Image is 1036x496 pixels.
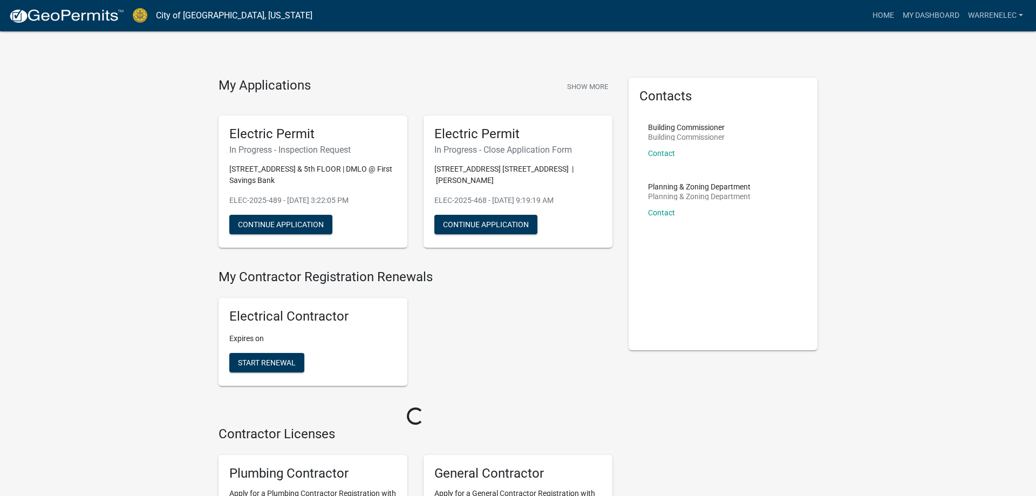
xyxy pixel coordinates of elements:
[219,269,612,395] wm-registration-list-section: My Contractor Registration Renewals
[964,5,1027,26] a: warrenelec
[648,208,675,217] a: Contact
[219,426,612,442] h4: Contractor Licenses
[229,309,397,324] h5: Electrical Contractor
[648,193,751,200] p: Planning & Zoning Department
[898,5,964,26] a: My Dashboard
[156,6,312,25] a: City of [GEOGRAPHIC_DATA], [US_STATE]
[434,215,537,234] button: Continue Application
[434,466,602,481] h5: General Contractor
[219,78,311,94] h4: My Applications
[434,195,602,206] p: ELEC-2025-468 - [DATE] 9:19:19 AM
[563,78,612,96] button: Show More
[229,126,397,142] h5: Electric Permit
[648,124,725,131] p: Building Commissioner
[229,353,304,372] button: Start Renewal
[229,333,397,344] p: Expires on
[229,215,332,234] button: Continue Application
[434,164,602,186] p: [STREET_ADDRESS] [STREET_ADDRESS] | [PERSON_NAME]
[648,183,751,191] p: Planning & Zoning Department
[639,89,807,104] h5: Contacts
[229,164,397,186] p: [STREET_ADDRESS] & 5th FLOOR | DMLO @ First Savings Bank
[229,466,397,481] h5: Plumbing Contractor
[229,195,397,206] p: ELEC-2025-489 - [DATE] 3:22:05 PM
[868,5,898,26] a: Home
[133,8,147,23] img: City of Jeffersonville, Indiana
[648,133,725,141] p: Building Commissioner
[219,269,612,285] h4: My Contractor Registration Renewals
[238,358,296,367] span: Start Renewal
[434,126,602,142] h5: Electric Permit
[434,145,602,155] h6: In Progress - Close Application Form
[229,145,397,155] h6: In Progress - Inspection Request
[648,149,675,158] a: Contact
